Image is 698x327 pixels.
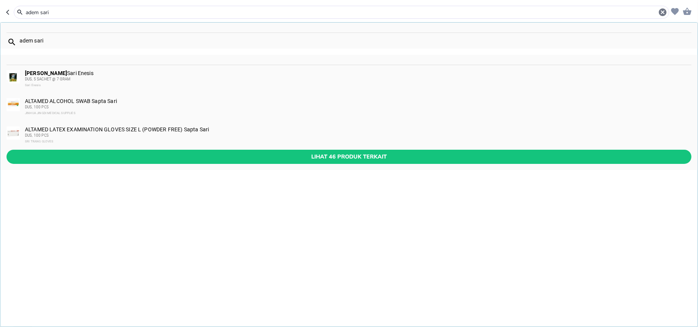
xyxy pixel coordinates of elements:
[20,38,691,44] div: adem sari
[25,70,67,76] b: [PERSON_NAME]
[25,105,49,109] span: DUS, 100 PCS
[7,150,691,164] button: Lihat 46 produk terkait
[25,70,691,88] div: Sari Enesis
[25,98,691,116] div: ALTAMED ALCOHOL SWAB Sapta Sari
[25,133,49,137] span: DUS, 100 PCS
[25,111,76,115] span: JINHUA JINGDI MEDICAL SUPPLIES
[13,152,685,162] span: Lihat 46 produk terkait
[25,77,71,81] span: DUS, 5 SACHET @ 7 GRAM
[25,126,691,145] div: ALTAMED LATEX EXAMINATION GLOVES SIZE L (POWDER FREE) Sapta Sari
[25,8,658,16] input: Cari 4000+ produk di sini
[25,83,41,87] span: Sari Enesis
[25,140,54,143] span: SRI TRANG GLOVES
